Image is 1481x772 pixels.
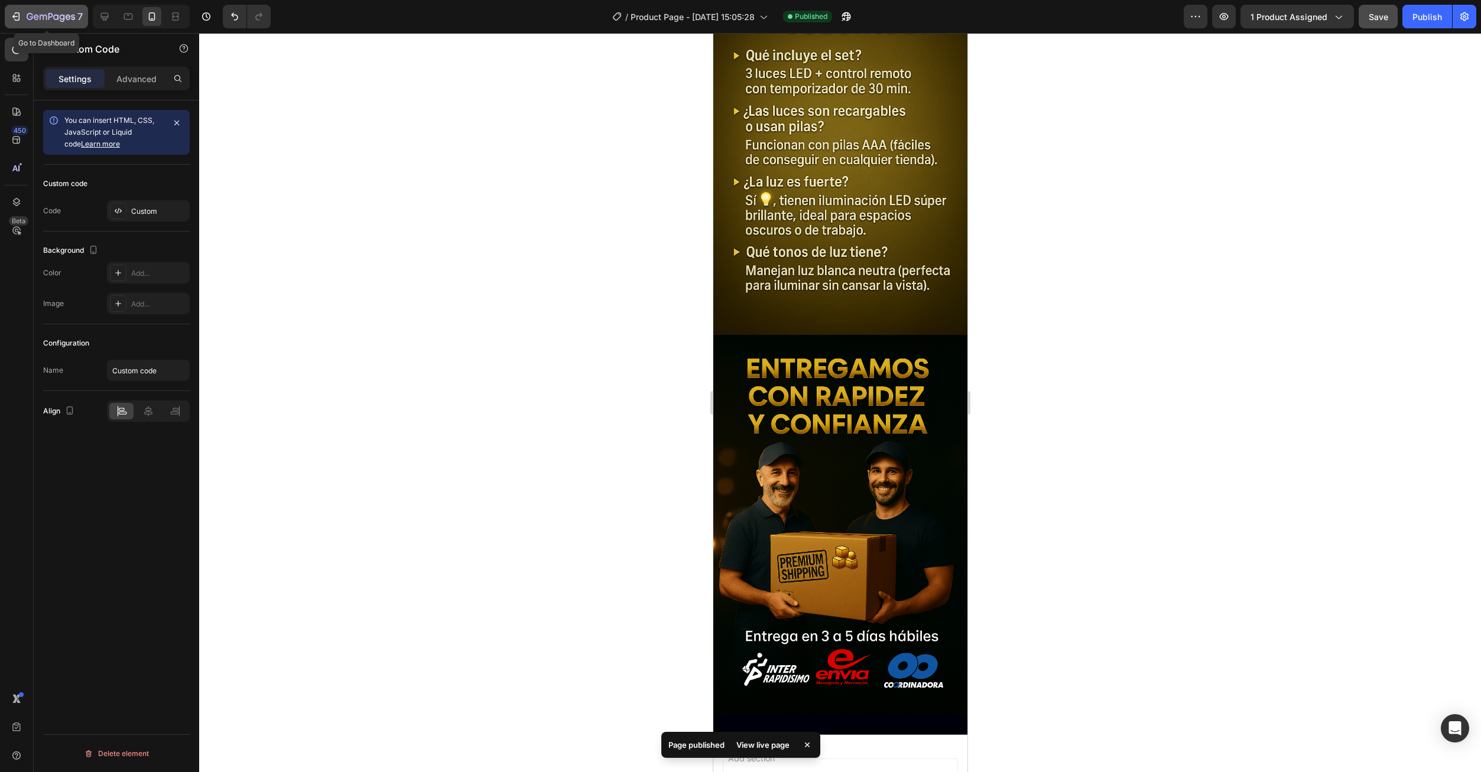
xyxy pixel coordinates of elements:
span: Save [1369,12,1388,22]
iframe: Design area [713,33,967,772]
div: Code [43,206,61,216]
p: Settings [59,73,92,85]
div: Align [43,403,77,419]
div: Color [43,268,61,278]
button: Save [1359,5,1398,28]
button: 1 product assigned [1240,5,1354,28]
div: Publish [1412,11,1442,23]
p: Page published [668,739,725,751]
div: Beta [9,216,28,226]
span: You can insert HTML, CSS, JavaScript or Liquid code [64,116,154,148]
span: / [625,11,628,23]
div: Custom code [43,178,87,189]
div: Custom [131,206,187,217]
button: 7 [5,5,88,28]
button: Delete element [43,744,190,763]
p: 7 [77,9,83,24]
div: Add... [131,299,187,310]
div: Name [43,365,63,376]
div: Add... [131,268,187,279]
span: Published [795,11,827,22]
div: Configuration [43,338,89,348]
div: Background [43,243,100,259]
div: Delete element [84,747,149,761]
div: Undo/Redo [223,5,271,28]
p: Advanced [116,73,157,85]
span: 1 product assigned [1251,11,1327,23]
button: Publish [1402,5,1452,28]
span: Product Page - [DATE] 15:05:28 [631,11,755,23]
a: Learn more [81,139,120,148]
div: Open Intercom Messenger [1441,714,1469,742]
div: View live page [729,737,797,753]
p: Custom Code [57,42,158,56]
div: 450 [11,126,28,135]
div: Image [43,298,64,309]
